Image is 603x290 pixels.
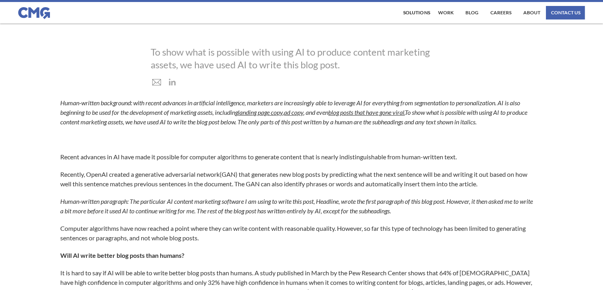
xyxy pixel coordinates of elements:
p: ‍ [60,135,535,144]
img: LinkedIn icon in grey [168,78,176,86]
div: Solutions [403,10,430,15]
em: , [283,108,284,116]
em: Human-written background: with recent advances in artificial intelligence, marketers are increasi... [60,99,520,116]
div: contact us [551,10,580,15]
div: To show what is possible with using AI to produce content marketing assets, we have used AI to wr... [151,46,452,71]
p: Recently, OpenAI created a generative adversarial network(GAN) that generates new blog posts by p... [60,170,535,189]
a: Blog [463,6,480,19]
a: blog posts that have gone viral. [328,108,405,116]
p: Recent advances in AI have made it possible for computer algorithms to generate content that is n... [60,152,535,162]
em: Human-written paragraph: The particular AI content marketing software I am using to write this po... [60,197,533,215]
a: About [521,6,542,19]
a: landing page copy [238,108,283,116]
a: Careers [488,6,513,19]
a: work [436,6,455,19]
p: Computer algorithms have now reached a point where they can write content with reasonable quality... [60,224,535,243]
img: mail icon in grey [151,78,162,87]
img: CMG logo in blue. [18,7,50,19]
em: , and even [303,108,328,116]
a: ad copy [284,108,303,116]
strong: Will AI write better blog posts than humans? [60,251,184,259]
